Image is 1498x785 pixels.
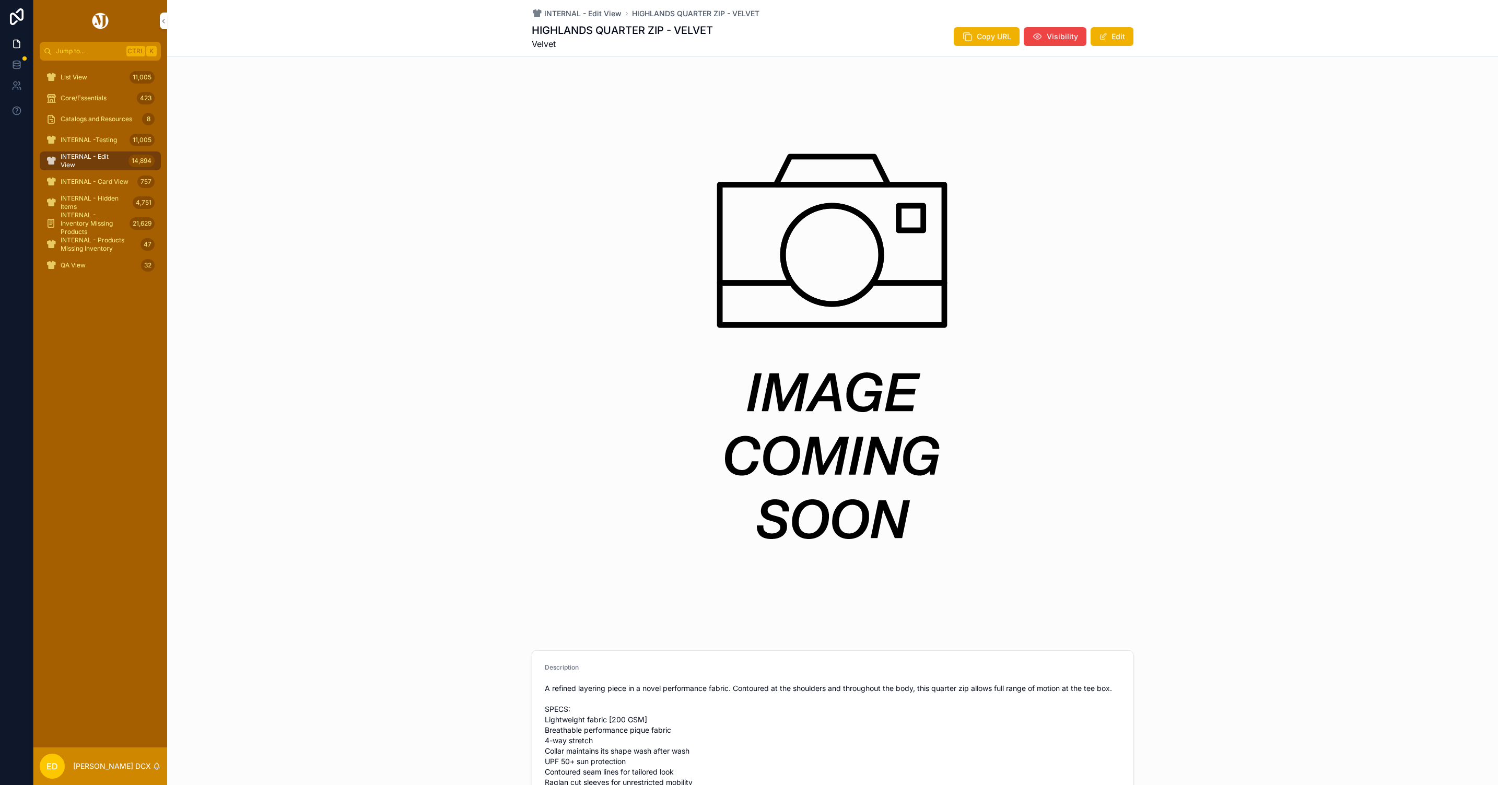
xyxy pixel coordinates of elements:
[56,47,122,55] span: Jump to...
[130,71,155,84] div: 11,005
[40,235,161,254] a: INTERNAL - Products Missing Inventory47
[61,261,86,270] span: QA View
[46,760,58,772] span: ED
[133,196,155,209] div: 4,751
[571,86,1094,608] img: 25509-imagecomingsoon.png
[137,175,155,188] div: 757
[61,115,132,123] span: Catalogs and Resources
[61,211,125,236] span: INTERNAL - Inventory Missing Products
[532,8,622,19] a: INTERNAL - Edit View
[141,259,155,272] div: 32
[954,27,1020,46] button: Copy URL
[40,151,161,170] a: INTERNAL - Edit View14,894
[40,110,161,128] a: Catalogs and Resources8
[61,94,107,102] span: Core/Essentials
[632,8,759,19] a: HIGHLANDS QUARTER ZIP - VELVET
[40,42,161,61] button: Jump to...CtrlK
[126,46,145,56] span: Ctrl
[33,61,167,288] div: scrollable content
[40,68,161,87] a: List View11,005
[130,217,155,230] div: 21,629
[61,194,128,211] span: INTERNAL - Hidden Items
[147,47,156,55] span: K
[977,31,1011,42] span: Copy URL
[544,8,622,19] span: INTERNAL - Edit View
[90,13,110,29] img: App logo
[61,236,136,253] span: INTERNAL - Products Missing Inventory
[40,256,161,275] a: QA View32
[61,153,124,169] span: INTERNAL - Edit View
[40,131,161,149] a: INTERNAL -Testing11,005
[40,214,161,233] a: INTERNAL - Inventory Missing Products21,629
[61,178,128,186] span: INTERNAL - Card View
[40,89,161,108] a: Core/Essentials423
[61,136,117,144] span: INTERNAL -Testing
[532,23,713,38] h1: HIGHLANDS QUARTER ZIP - VELVET
[532,38,713,50] span: Velvet
[142,113,155,125] div: 8
[1024,27,1086,46] button: Visibility
[1047,31,1078,42] span: Visibility
[73,761,151,771] p: [PERSON_NAME] DCX
[40,172,161,191] a: INTERNAL - Card View757
[137,92,155,104] div: 423
[130,134,155,146] div: 11,005
[61,73,87,81] span: List View
[1091,27,1133,46] button: Edit
[545,663,579,671] span: Description
[141,238,155,251] div: 47
[128,155,155,167] div: 14,894
[40,193,161,212] a: INTERNAL - Hidden Items4,751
